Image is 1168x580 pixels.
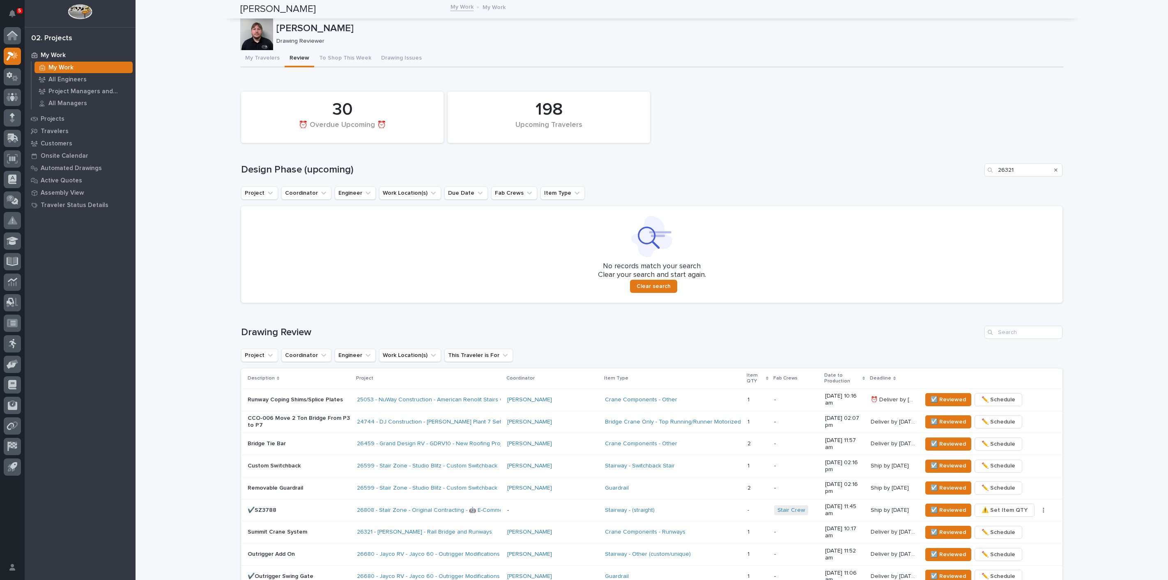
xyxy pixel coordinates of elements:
[747,549,751,558] p: 1
[248,551,350,558] p: Outrigger Add On
[975,481,1022,495] button: ✏️ Schedule
[25,49,136,61] a: My Work
[605,463,675,470] a: Stairway - Switchback Stair
[747,571,751,580] p: 1
[774,551,819,558] p: -
[379,186,441,200] button: Work Location(s)
[540,186,585,200] button: Item Type
[41,152,88,160] p: Onsite Calendar
[379,349,441,362] button: Work Location(s)
[248,507,350,514] p: ✔️SZ3788
[444,349,513,362] button: This Traveler is For
[48,76,87,83] p: All Engineers
[982,527,1015,537] span: ✏️ Schedule
[925,504,971,517] button: ☑️ Reviewed
[931,527,966,537] span: ☑️ Reviewed
[248,396,350,403] p: Runway Coping Shims/Splice Plates
[773,374,798,383] p: Fab Crews
[18,8,21,14] p: 5
[982,461,1015,471] span: ✏️ Schedule
[48,100,87,107] p: All Managers
[357,485,497,492] a: 26599 - Stair Zone - Studio Blitz - Custom Switchback
[975,437,1022,451] button: ✏️ Schedule
[747,483,752,492] p: 2
[870,374,891,383] p: Deadline
[255,121,430,138] div: ⏰ Overdue Upcoming ⏰
[774,573,819,580] p: -
[281,349,331,362] button: Coordinator
[825,437,864,451] p: [DATE] 11:57 am
[25,125,136,137] a: Travelers
[357,529,492,536] a: 26321 - [PERSON_NAME] - Rail Bridge and Runways
[285,50,314,67] button: Review
[982,550,1015,559] span: ✏️ Schedule
[248,440,350,447] p: Bridge Tie Bar
[777,507,805,514] a: Stair Crew
[356,374,373,383] p: Project
[871,439,917,447] p: Deliver by [DATE]
[825,481,864,495] p: [DATE] 02:16 pm
[747,395,751,403] p: 1
[871,571,917,580] p: Deliver by [DATE]
[605,419,741,426] a: Bridge Crane Only - Top Running/Runner Motorized
[871,527,917,536] p: Deliver by [DATE]
[982,395,1015,405] span: ✏️ Schedule
[507,463,552,470] a: [PERSON_NAME]
[507,529,552,536] a: [PERSON_NAME]
[507,485,552,492] a: [PERSON_NAME]
[248,415,350,429] p: CCO-006 Move 2 Ton Bridge From P3 to P7
[975,415,1022,428] button: ✏️ Schedule
[241,164,981,176] h1: Design Phase (upcoming)
[248,485,350,492] p: Removable Guardrail
[251,262,1053,271] p: No records match your search
[630,280,677,293] button: Clear search
[357,463,497,470] a: 26599 - Stair Zone - Studio Blitz - Custom Switchback
[25,174,136,186] a: Active Quotes
[444,186,488,200] button: Due Date
[825,525,864,539] p: [DATE] 10:17 am
[507,551,552,558] a: [PERSON_NAME]
[276,23,1060,35] p: [PERSON_NAME]
[248,463,350,470] p: Custom Switchback
[747,417,751,426] p: 1
[925,460,971,473] button: ☑️ Reviewed
[982,483,1015,493] span: ✏️ Schedule
[605,529,685,536] a: Crane Components - Runways
[931,505,966,515] span: ☑️ Reviewed
[931,439,966,449] span: ☑️ Reviewed
[357,396,570,403] a: 25053 - NuWay Construction - American Renolit Stairs Guardrail and Roof Ladder
[41,140,72,147] p: Customers
[871,395,917,403] p: ⏰ Deliver by [DATE]
[605,551,691,558] a: Stairway - Other (custom/unique)
[357,507,543,514] a: 26808 - Stair Zone - Original Contracting - 🤖 E-Commerce Stair Order
[825,548,864,562] p: [DATE] 11:52 am
[984,326,1062,339] input: Search
[931,461,966,471] span: ☑️ Reviewed
[774,440,819,447] p: -
[41,189,84,197] p: Assembly View
[41,202,108,209] p: Traveler Status Details
[483,2,506,11] p: My Work
[25,186,136,199] a: Assembly View
[825,459,864,473] p: [DATE] 02:16 pm
[491,186,537,200] button: Fab Crews
[982,417,1015,427] span: ✏️ Schedule
[241,327,981,338] h1: Drawing Review
[248,374,275,383] p: Description
[605,507,655,514] a: Stairway - (straight)
[335,186,376,200] button: Engineer
[41,52,66,59] p: My Work
[25,150,136,162] a: Onsite Calendar
[984,163,1062,177] input: Search
[637,283,671,290] span: Clear search
[598,271,706,280] p: Clear your search and start again.
[982,505,1028,515] span: ⚠️ Set Item QTY
[357,573,500,580] a: 26680 - Jayco RV - Jayco 60 - Outrigger Modifications
[241,433,1062,455] tr: Bridge Tie Bar26459 - Grand Design RV - GDRV10 - New Roofing Project [PERSON_NAME] Crane Componen...
[241,521,1062,543] tr: Summit Crane System26321 - [PERSON_NAME] - Rail Bridge and Runways [PERSON_NAME] Crane Components...
[604,374,628,383] p: Item Type
[747,371,764,386] p: Item QTY
[774,419,819,426] p: -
